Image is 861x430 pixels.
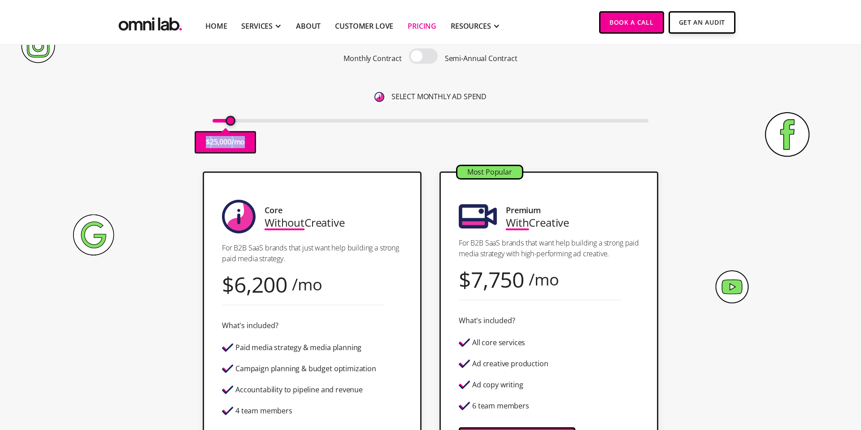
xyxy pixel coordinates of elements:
[231,136,245,148] p: /mo
[374,92,384,102] img: 6410812402e99d19b372aa32_omni-nav-info.svg
[451,21,491,31] div: RESOURCES
[669,11,735,34] a: Get An Audit
[235,344,361,351] div: Paid media strategy & media planning
[265,204,282,216] div: Core
[210,136,231,148] p: 25,000
[296,21,321,31] a: About
[445,53,517,65] p: Semi-Annual Contract
[265,215,304,230] span: Without
[234,278,287,290] div: 6,200
[206,136,210,148] p: $
[506,215,529,230] span: With
[459,315,515,327] div: What's included?
[222,278,234,290] div: $
[459,273,471,285] div: $
[222,242,402,264] p: For B2B SaaS brands that just want help building a strong paid media strategy.
[459,237,639,259] p: For B2B SaaS brands that want help building a strong paid media strategy with high-performing ad ...
[529,273,559,285] div: /mo
[700,326,861,430] iframe: Chat Widget
[235,407,292,415] div: 4 team members
[265,216,345,228] div: Creative
[471,273,524,285] div: 7,750
[506,216,569,228] div: Creative
[472,360,548,368] div: Ad creative production
[235,365,376,373] div: Campaign planning & budget optimization
[457,166,522,178] div: Most Popular
[599,11,664,34] a: Book a Call
[391,91,487,103] p: SELECT MONTHLY AD SPEND
[335,21,393,31] a: Customer Love
[222,320,278,332] div: What's included?
[506,204,541,216] div: Premium
[344,53,401,65] p: Monthly Contract
[472,402,529,410] div: 6 team members
[472,381,523,389] div: Ad copy writing
[472,339,525,347] div: All core services
[117,11,184,33] img: Omni Lab: B2B SaaS Demand Generation Agency
[408,21,436,31] a: Pricing
[241,21,273,31] div: SERVICES
[117,11,184,33] a: home
[292,278,322,290] div: /mo
[235,386,363,394] div: Accountability to pipeline and revenue
[205,21,227,31] a: Home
